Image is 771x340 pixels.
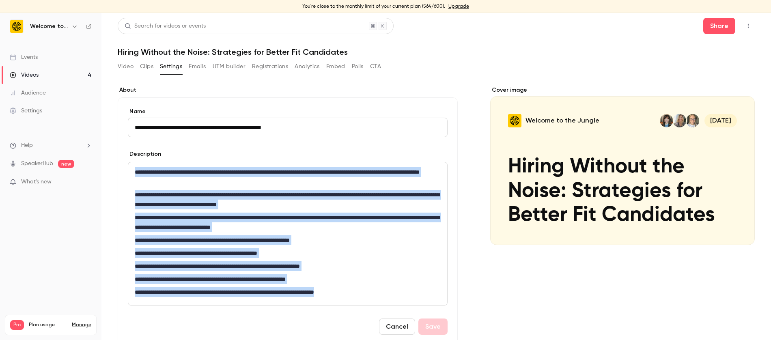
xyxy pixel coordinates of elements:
[490,86,755,245] section: Cover image
[252,60,288,73] button: Registrations
[352,60,364,73] button: Polls
[160,60,182,73] button: Settings
[72,322,91,328] a: Manage
[370,60,381,73] button: CTA
[10,89,46,97] div: Audience
[448,3,469,10] a: Upgrade
[58,160,74,168] span: new
[490,86,755,94] label: Cover image
[10,141,92,150] li: help-dropdown-opener
[21,141,33,150] span: Help
[10,107,42,115] div: Settings
[10,53,38,61] div: Events
[21,178,52,186] span: What's new
[140,60,153,73] button: Clips
[742,19,755,32] button: Top Bar Actions
[10,71,39,79] div: Videos
[10,20,23,33] img: Welcome to the Jungle
[213,60,246,73] button: UTM builder
[128,162,448,306] section: description
[295,60,320,73] button: Analytics
[29,322,67,328] span: Plan usage
[30,22,68,30] h6: Welcome to the Jungle
[82,179,92,186] iframe: Noticeable Trigger
[10,320,24,330] span: Pro
[703,18,735,34] button: Share
[326,60,345,73] button: Embed
[118,86,458,94] label: About
[118,60,134,73] button: Video
[21,159,53,168] a: SpeakerHub
[125,22,206,30] div: Search for videos or events
[189,60,206,73] button: Emails
[128,162,447,305] div: editor
[118,47,755,57] h1: Hiring Without the Noise: Strategies for Better Fit Candidates
[128,108,448,116] label: Name
[379,318,415,335] button: Cancel
[128,150,161,158] label: Description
